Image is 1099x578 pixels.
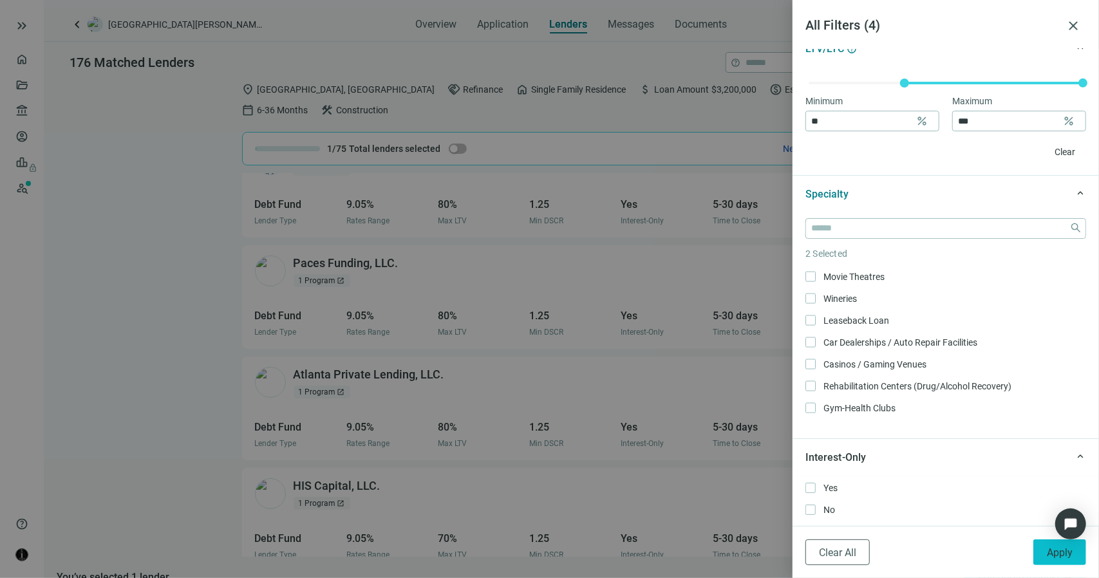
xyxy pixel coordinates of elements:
button: Clear All [805,539,870,565]
span: Leaseback Loan [816,313,894,328]
div: keyboard_arrow_upSpecialty [793,175,1099,212]
span: Clear All [819,546,856,559]
article: 2 Selected [805,247,1086,261]
button: Clear [1044,142,1086,162]
div: keyboard_arrow_upLTV/LTChelp [793,30,1099,67]
label: Maximum [952,94,1000,108]
span: Wineries [816,292,862,306]
span: help [847,44,858,54]
span: Apply [1047,546,1073,559]
label: Minimum [805,94,851,108]
span: Interest-Only [805,451,866,463]
span: percent [916,115,928,127]
span: percent [1062,115,1075,127]
span: Gym-Health Clubs [816,401,901,415]
span: Yes [816,481,843,495]
span: LTV/LTC [805,42,845,55]
div: keyboard_arrow_upInterest-Only [793,438,1099,476]
span: Car Dealerships / Auto Repair Facilities [816,335,982,350]
span: Casinos / Gaming Venues [816,357,932,371]
span: No [816,503,840,517]
span: Specialty [805,188,849,200]
button: Apply [1033,539,1086,565]
span: close [1066,18,1081,33]
span: Rehabilitation Centers (Drug/Alcohol Recovery) [816,379,1017,393]
span: Clear [1055,147,1075,157]
div: Open Intercom Messenger [1055,508,1086,539]
button: close [1060,13,1086,39]
article: All Filters ( 4 ) [805,15,1060,35]
span: Movie Theatres [816,270,890,284]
